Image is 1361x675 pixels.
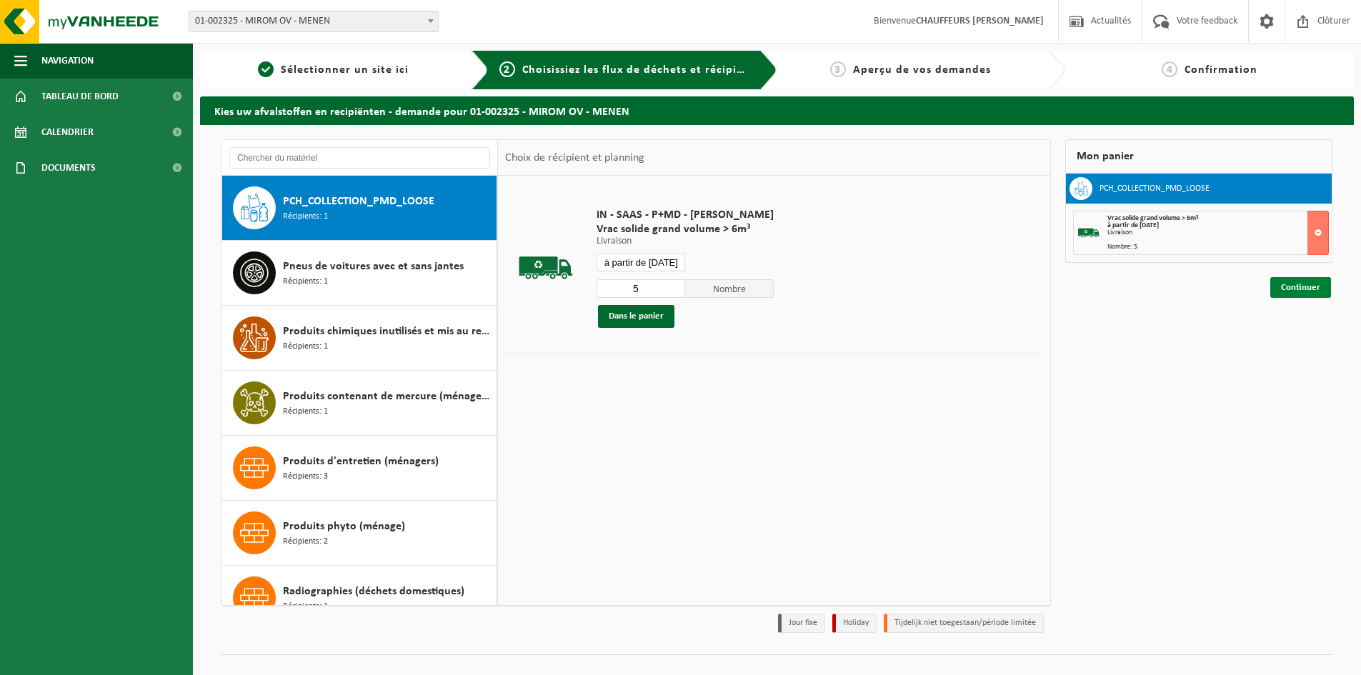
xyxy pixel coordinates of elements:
[1107,214,1198,222] span: Vrac solide grand volume > 6m³
[1270,277,1331,298] a: Continuer
[778,614,825,633] li: Jour fixe
[283,388,493,405] span: Produits contenant de mercure (ménagers)
[498,140,652,176] div: Choix de récipient et planning
[222,241,497,306] button: Pneus de voitures avec et sans jantes Récipients: 1
[830,61,846,77] span: 3
[258,61,274,77] span: 1
[1162,61,1177,77] span: 4
[200,96,1354,124] h2: Kies uw afvalstoffen en recipiënten - demande pour 01-002325 - MIROM OV - MENEN
[598,305,674,328] button: Dans le panier
[222,176,497,241] button: PCH_COLLECTION_PMD_LOOSE Récipients: 1
[283,210,328,224] span: Récipients: 1
[283,453,439,470] span: Produits d'entretien (ménagers)
[597,208,774,222] span: IN - SAAS - P+MD - [PERSON_NAME]
[499,61,515,77] span: 2
[189,11,438,31] span: 01-002325 - MIROM OV - MENEN
[41,114,94,150] span: Calendrier
[283,340,328,354] span: Récipients: 1
[189,11,439,32] span: 01-002325 - MIROM OV - MENEN
[222,306,497,371] button: Produits chimiques inutilisés et mis au rebut (ménages) Récipients: 1
[222,566,497,631] button: Radiographies (déchets domestiques) Récipients: 1
[283,600,328,614] span: Récipients: 1
[597,222,774,236] span: Vrac solide grand volume > 6m³
[283,405,328,419] span: Récipients: 1
[41,79,119,114] span: Tableau de bord
[522,64,760,76] span: Choisissiez les flux de déchets et récipients
[222,501,497,566] button: Produits phyto (ménage) Récipients: 2
[222,371,497,436] button: Produits contenant de mercure (ménagers) Récipients: 1
[1185,64,1257,76] span: Confirmation
[283,470,328,484] span: Récipients: 3
[229,147,490,169] input: Chercher du matériel
[283,323,493,340] span: Produits chimiques inutilisés et mis au rebut (ménages)
[832,614,877,633] li: Holiday
[283,583,464,600] span: Radiographies (déchets domestiques)
[853,64,991,76] span: Aperçu de vos demandes
[283,193,434,210] span: PCH_COLLECTION_PMD_LOOSE
[685,279,774,298] span: Nombre
[1107,229,1328,236] div: Livraison
[222,436,497,501] button: Produits d'entretien (ménagers) Récipients: 3
[207,61,460,79] a: 1Sélectionner un site ici
[41,43,94,79] span: Navigation
[1107,221,1159,229] strong: à partir de [DATE]
[1100,177,1210,200] h3: PCH_COLLECTION_PMD_LOOSE
[916,16,1044,26] strong: CHAUFFEURS [PERSON_NAME]
[283,535,328,549] span: Récipients: 2
[283,258,464,275] span: Pneus de voitures avec et sans jantes
[1065,139,1332,174] div: Mon panier
[41,150,96,186] span: Documents
[597,236,774,246] p: Livraison
[597,254,685,271] input: Sélectionnez date
[281,64,409,76] span: Sélectionner un site ici
[283,518,405,535] span: Produits phyto (ménage)
[884,614,1044,633] li: Tijdelijk niet toegestaan/période limitée
[283,275,328,289] span: Récipients: 1
[1107,244,1328,251] div: Nombre: 5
